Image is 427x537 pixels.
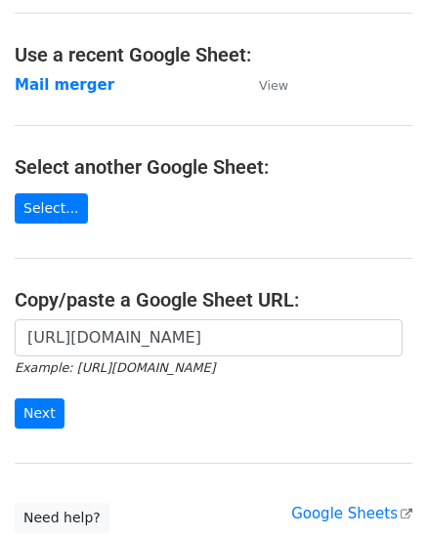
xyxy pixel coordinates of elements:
input: Next [15,398,64,429]
small: View [259,78,288,93]
small: Example: [URL][DOMAIN_NAME] [15,360,215,375]
h4: Select another Google Sheet: [15,155,412,179]
input: Paste your Google Sheet URL here [15,319,403,356]
h4: Copy/paste a Google Sheet URL: [15,288,412,311]
a: Mail merger [15,76,114,94]
a: View [239,76,288,94]
a: Google Sheets [291,505,412,522]
a: Need help? [15,503,109,533]
a: Select... [15,193,88,224]
iframe: Chat Widget [329,443,427,537]
h4: Use a recent Google Sheet: [15,43,412,66]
